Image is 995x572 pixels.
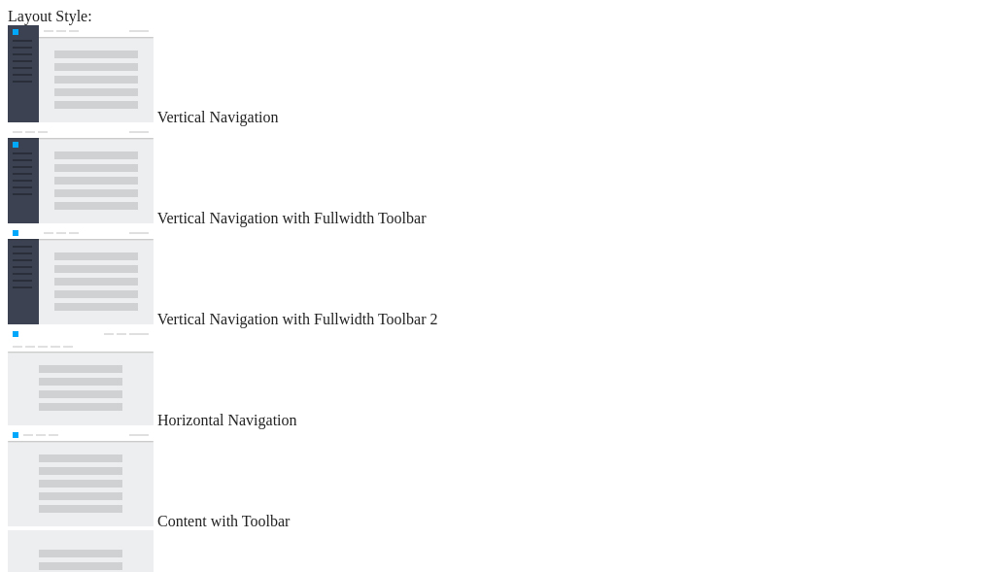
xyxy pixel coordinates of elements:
span: Content with Toolbar [157,513,290,529]
div: Layout Style: [8,8,987,25]
img: vertical-nav.jpg [8,25,154,122]
md-radio-button: Vertical Navigation with Fullwidth Toolbar 2 [8,227,987,328]
span: Vertical Navigation with Fullwidth Toolbar [157,210,427,226]
md-radio-button: Content with Toolbar [8,429,987,530]
md-radio-button: Vertical Navigation [8,25,987,126]
span: Vertical Navigation with Fullwidth Toolbar 2 [157,311,438,327]
img: vertical-nav-with-full-toolbar-2.jpg [8,227,154,324]
img: vertical-nav-with-full-toolbar.jpg [8,126,154,223]
img: horizontal-nav.jpg [8,328,154,425]
span: Horizontal Navigation [157,412,297,428]
md-radio-button: Horizontal Navigation [8,328,987,429]
img: content-with-toolbar.jpg [8,429,154,526]
span: Vertical Navigation [157,109,279,125]
md-radio-button: Vertical Navigation with Fullwidth Toolbar [8,126,987,227]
